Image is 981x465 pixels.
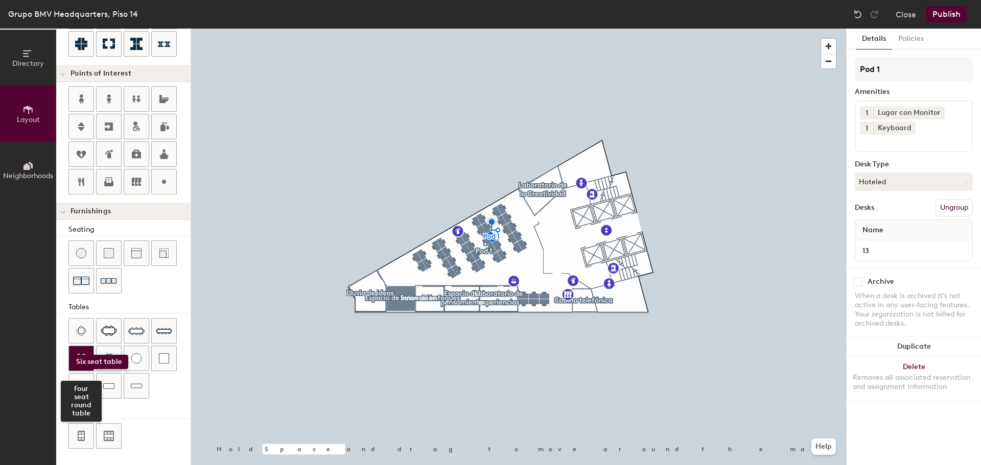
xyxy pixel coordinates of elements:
img: Redo [869,9,879,19]
button: Six seat round table [96,346,122,371]
div: Desks [855,204,874,212]
button: Couch (middle) [124,240,149,266]
button: Publish [926,6,967,22]
span: Layout [17,115,40,124]
button: Couch (corner) [151,240,177,266]
img: Couch (x2) [73,273,89,289]
span: 1 [866,123,868,134]
span: 1 [866,108,868,118]
button: 1 [860,106,873,119]
img: Table (1x4) [131,381,142,391]
div: Keyboard [873,121,916,135]
img: Couch (x3) [101,273,117,289]
img: Table (1x2) [76,381,87,391]
button: Hoteled [855,173,973,191]
img: Ten seat table [156,323,172,339]
button: Table (1x1) [151,346,177,371]
button: 1 [860,121,873,135]
span: Name [857,221,889,239]
button: Table (1x2) [68,373,94,399]
div: Booths [68,407,191,418]
img: Eight seat table [128,323,145,339]
button: DeleteRemoves all associated reservation and assignment information [847,357,981,402]
button: Table (1x3) [96,373,122,399]
button: Cushion [96,240,122,266]
button: Four seat round tableFour seat round table [68,346,94,371]
span: Points of Interest [71,69,131,78]
button: Duplicate [847,336,981,357]
input: Unnamed desk [857,243,970,258]
img: Six seat booth [104,431,114,441]
img: Four seat round table [76,353,86,363]
div: Archive [868,278,894,286]
div: When a desk is archived it's not active in any user-facing features. Your organization is not bil... [855,291,973,328]
button: Table (round) [124,346,149,371]
div: Amenities [855,88,973,96]
span: Directory [12,59,44,68]
button: Help [811,438,836,455]
img: Table (round) [131,353,142,363]
span: Furnishings [71,207,111,215]
img: Table (1x3) [103,381,114,391]
button: Close [896,6,916,22]
div: Lugar con Monitor [873,106,945,119]
img: Couch (corner) [159,248,169,258]
img: Four seat booth [77,431,86,441]
button: Table (1x4) [124,373,149,399]
img: Undo [853,9,863,19]
div: Seating [68,224,191,235]
img: Table (1x1) [159,353,169,363]
button: Couch (x3) [96,268,122,293]
span: Neighborhoods [3,172,53,180]
div: Desk Type [855,160,973,168]
button: Stool [68,240,94,266]
img: Six seat round table [103,353,114,363]
button: Details [856,29,892,50]
img: Stool [76,248,86,258]
button: Policies [892,29,930,50]
button: Four seat booth [68,423,94,449]
button: Ten seat table [151,318,177,344]
img: Cushion [104,248,114,258]
button: Couch (x2) [68,268,94,293]
img: Couch (middle) [131,248,142,258]
div: Grupo BMV Headquarters, Piso 14 [8,8,138,20]
img: Four seat table [76,326,86,336]
button: Six seat table [96,318,122,344]
button: Six seat booth [96,423,122,449]
button: Ungroup [936,199,973,216]
div: Tables [68,302,191,313]
button: Eight seat table [124,318,149,344]
img: Six seat table [101,326,117,336]
button: Four seat table [68,318,94,344]
div: Removes all associated reservation and assignment information [853,373,975,391]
